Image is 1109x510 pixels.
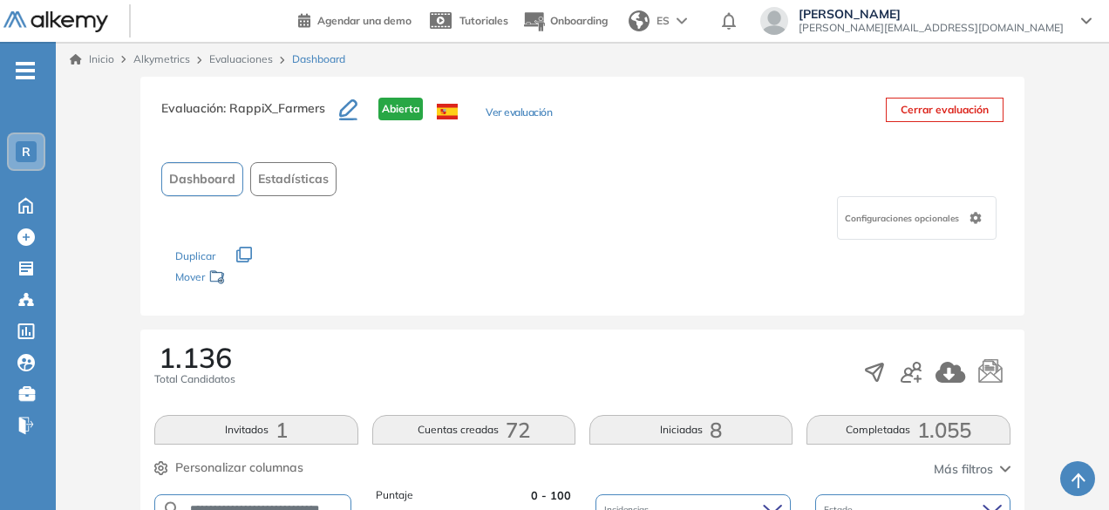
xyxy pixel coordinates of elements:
span: Tutoriales [459,14,508,27]
a: Inicio [70,51,114,67]
button: Personalizar columnas [154,459,303,477]
i: - [16,69,35,72]
button: Ver evaluación [486,105,552,123]
span: 1.136 [159,343,232,371]
div: Mover [175,262,350,295]
span: ES [657,13,670,29]
span: Onboarding [550,14,608,27]
img: ESP [437,104,458,119]
div: Configuraciones opcionales [837,196,997,240]
button: Cerrar evaluación [886,98,1004,122]
button: Onboarding [522,3,608,40]
span: Alkymetrics [133,52,190,65]
span: Puntaje [376,487,413,504]
img: arrow [677,17,687,24]
span: [PERSON_NAME][EMAIL_ADDRESS][DOMAIN_NAME] [799,21,1064,35]
span: R [22,145,31,159]
span: Configuraciones opcionales [845,212,963,225]
button: Dashboard [161,162,243,196]
span: Agendar una demo [317,14,412,27]
button: Estadísticas [250,162,337,196]
span: [PERSON_NAME] [799,7,1064,21]
img: Logo [3,11,108,33]
span: Abierta [378,98,423,120]
img: world [629,10,650,31]
span: Duplicar [175,249,215,262]
span: Dashboard [169,170,235,188]
span: Total Candidatos [154,371,235,387]
span: Estadísticas [258,170,329,188]
span: Personalizar columnas [175,459,303,477]
button: Completadas1.055 [806,415,1010,445]
button: Más filtros [934,460,1010,479]
button: Invitados1 [154,415,357,445]
span: Dashboard [292,51,345,67]
button: Iniciadas8 [589,415,793,445]
button: Cuentas creadas72 [372,415,575,445]
span: Más filtros [934,460,993,479]
span: : RappiX_Farmers [223,100,325,116]
a: Agendar una demo [298,9,412,30]
h3: Evaluación [161,98,339,134]
a: Evaluaciones [209,52,273,65]
span: 0 - 100 [531,487,571,504]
